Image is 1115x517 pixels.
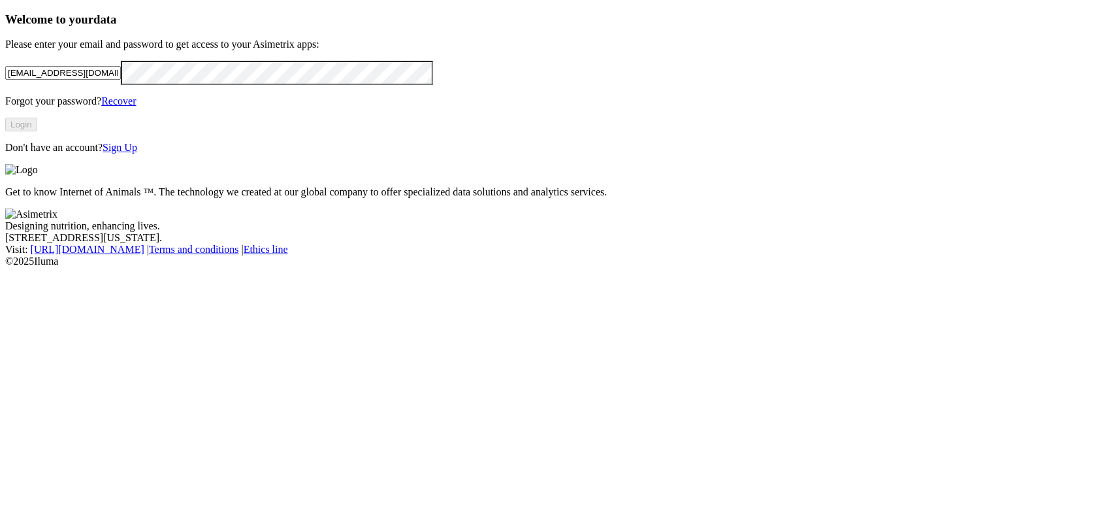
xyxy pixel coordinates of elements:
img: Asimetrix [5,208,57,220]
img: Logo [5,164,38,176]
p: Forgot your password? [5,95,1110,107]
div: Designing nutrition, enhancing lives. [5,220,1110,232]
p: Please enter your email and password to get access to your Asimetrix apps: [5,39,1110,50]
div: [STREET_ADDRESS][US_STATE]. [5,232,1110,244]
input: Your email [5,66,121,80]
a: Sign Up [103,142,137,153]
p: Don't have an account? [5,142,1110,154]
a: [URL][DOMAIN_NAME] [31,244,144,255]
div: © 2025 Iluma [5,256,1110,267]
button: Login [5,118,37,131]
a: Ethics line [244,244,288,255]
span: data [93,12,116,26]
div: Visit : | | [5,244,1110,256]
p: Get to know Internet of Animals ™. The technology we created at our global company to offer speci... [5,186,1110,198]
a: Terms and conditions [149,244,239,255]
a: Recover [101,95,136,107]
h3: Welcome to your [5,12,1110,27]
